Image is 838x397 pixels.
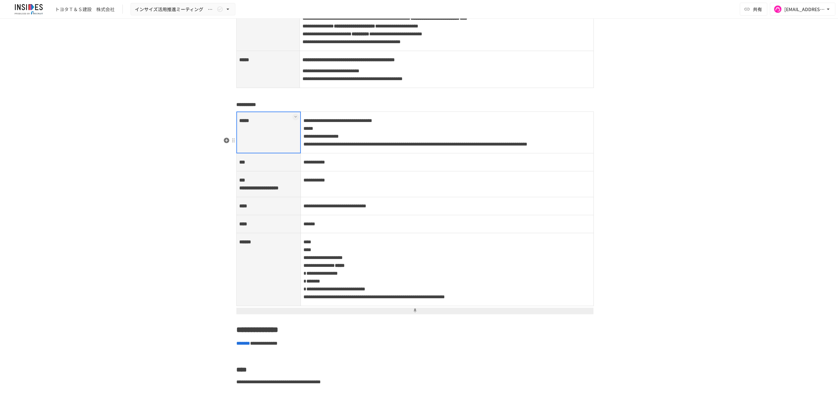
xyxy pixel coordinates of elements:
[770,3,835,16] button: [EMAIL_ADDRESS][DOMAIN_NAME]
[753,6,762,13] span: 共有
[135,5,215,13] span: インサイズ活用推進ミーティング ～1回目～
[55,6,115,13] div: トヨタＴ＆Ｓ建設 株式会社
[740,3,767,16] button: 共有
[784,5,825,13] div: [EMAIL_ADDRESS][DOMAIN_NAME]
[8,4,50,14] img: JmGSPSkPjKwBq77AtHmwC7bJguQHJlCRQfAXtnx4WuV
[131,3,235,16] button: インサイズ活用推進ミーティング ～1回目～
